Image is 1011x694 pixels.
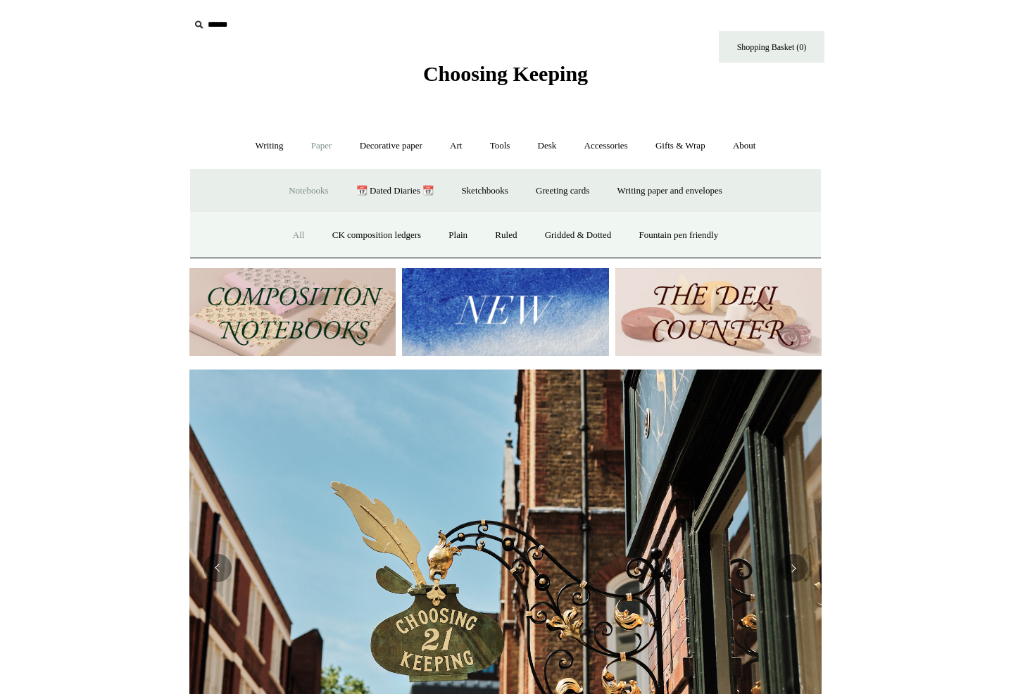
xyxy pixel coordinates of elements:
[482,217,529,254] a: Ruled
[436,217,480,254] a: Plain
[203,554,232,582] button: Previous
[477,127,523,165] a: Tools
[189,268,396,356] img: 202302 Composition ledgers.jpg__PID:69722ee6-fa44-49dd-a067-31375e5d54ec
[525,127,570,165] a: Desk
[437,127,475,165] a: Art
[280,217,318,254] a: All
[243,127,296,165] a: Writing
[448,172,520,210] a: Sketchbooks
[423,73,588,83] a: Choosing Keeping
[643,127,718,165] a: Gifts & Wrap
[532,217,624,254] a: Gridded & Dotted
[347,127,435,165] a: Decorative paper
[779,554,808,582] button: Next
[320,217,434,254] a: CK composition ledgers
[720,127,769,165] a: About
[719,31,824,63] a: Shopping Basket (0)
[423,62,588,85] span: Choosing Keeping
[615,268,822,356] img: The Deli Counter
[572,127,641,165] a: Accessories
[402,268,608,356] img: New.jpg__PID:f73bdf93-380a-4a35-bcfe-7823039498e1
[523,172,602,210] a: Greeting cards
[344,172,446,210] a: 📆 Dated Diaries 📆
[299,127,345,165] a: Paper
[627,217,731,254] a: Fountain pen friendly
[605,172,735,210] a: Writing paper and envelopes
[276,172,341,210] a: Notebooks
